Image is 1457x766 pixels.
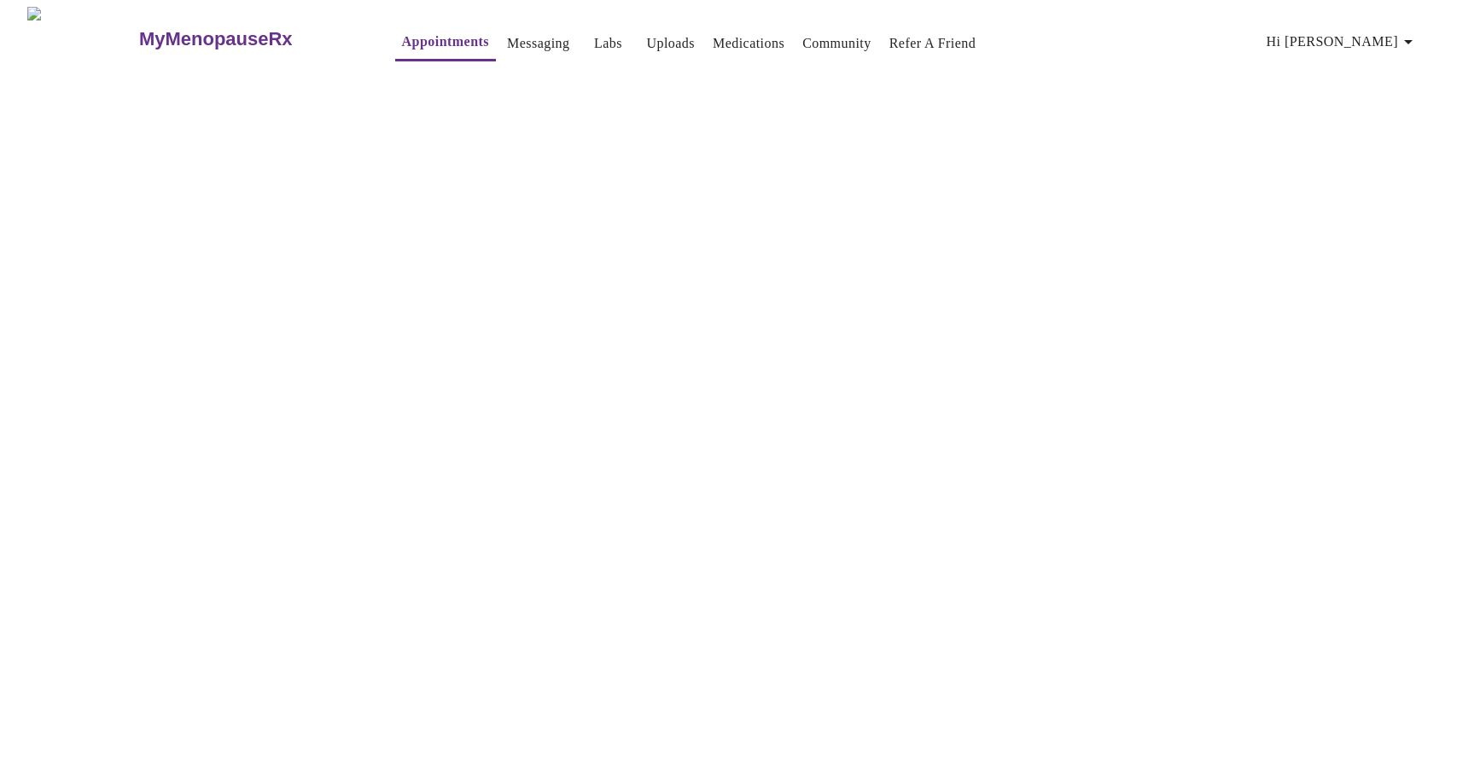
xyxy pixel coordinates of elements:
[883,26,983,61] button: Refer a Friend
[139,28,293,50] h3: MyMenopauseRx
[646,32,695,55] a: Uploads
[889,32,976,55] a: Refer a Friend
[402,30,489,54] a: Appointments
[1260,25,1425,59] button: Hi [PERSON_NAME]
[639,26,702,61] button: Uploads
[706,26,791,61] button: Medications
[500,26,576,61] button: Messaging
[137,9,360,69] a: MyMenopauseRx
[395,25,496,61] button: Appointments
[580,26,635,61] button: Labs
[796,26,878,61] button: Community
[802,32,871,55] a: Community
[27,7,137,71] img: MyMenopauseRx Logo
[594,32,622,55] a: Labs
[507,32,569,55] a: Messaging
[713,32,784,55] a: Medications
[1267,30,1419,54] span: Hi [PERSON_NAME]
